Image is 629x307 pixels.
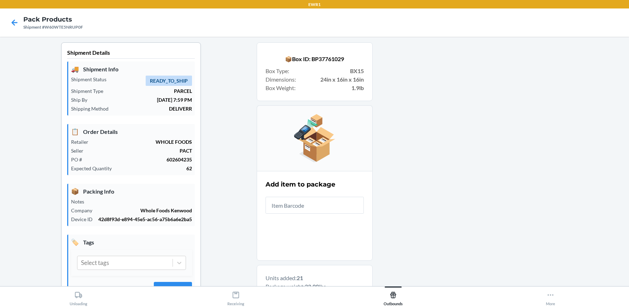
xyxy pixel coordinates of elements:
input: Item Barcode [266,197,364,214]
div: Outbounds [384,288,403,306]
p: [DATE] 7:59 PM [93,96,192,104]
p: Shipping Method [71,105,114,112]
p: DELIVERR [114,105,192,112]
button: More [472,287,629,306]
span: 📋 [71,127,79,136]
p: Shipment Status [71,76,112,83]
button: Receiving [157,287,315,306]
span: Box Weight : [266,84,296,92]
span: READY_TO_SHIP [146,76,192,86]
div: More [546,288,555,306]
span: 🚚 [71,64,79,74]
div: Unloading [70,288,87,306]
p: Package weight: lbs [266,282,364,291]
p: 62 [117,165,192,172]
p: Ship By [71,96,93,104]
p: 42d8f93d-e894-45e5-ac56-a75b6a6e2ba5 [98,216,192,223]
strong: BX15 [350,67,364,75]
div: Receiving [227,288,244,306]
p: Notes [71,198,90,205]
strong: 1.9lb [351,84,364,92]
p: Retailer [71,138,94,146]
p: 602604235 [88,156,192,163]
strong: 24in x 16in x 16in [320,75,364,84]
p: PACT [89,147,192,154]
div: Shipment #W60WTE5NRUP0F [23,24,83,30]
p: Company [71,207,98,214]
button: Outbounds [315,287,472,306]
p: EWR1 [308,1,321,8]
p: Shipment Info [71,64,192,74]
button: Submit Tags [154,282,192,299]
p: Shipment Type [71,87,109,95]
div: Select tags [81,258,109,267]
p: 📦 Box ID: BP37761029 [266,55,364,63]
h2: Add item to package [266,180,335,189]
span: Dimensions : [266,75,296,84]
p: Units added: [266,274,364,282]
p: Order Details [71,127,192,136]
span: 📦 [71,187,79,196]
p: Seller [71,147,89,154]
p: Expected Quantity [71,165,117,172]
p: WHOLE FOODS [94,138,192,146]
p: Device ID [71,216,98,223]
p: PO # [71,156,88,163]
p: Whole Foods Kenwood [98,207,192,214]
b: 21 [297,274,303,281]
p: Shipment Details [67,48,195,59]
p: Tags [71,237,192,247]
b: 22.00 [305,283,319,290]
p: Packing Info [71,187,192,196]
span: Box Type : [266,67,289,75]
p: PARCEL [109,87,192,95]
h4: Pack Products [23,15,83,24]
span: 🏷️ [71,237,79,247]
